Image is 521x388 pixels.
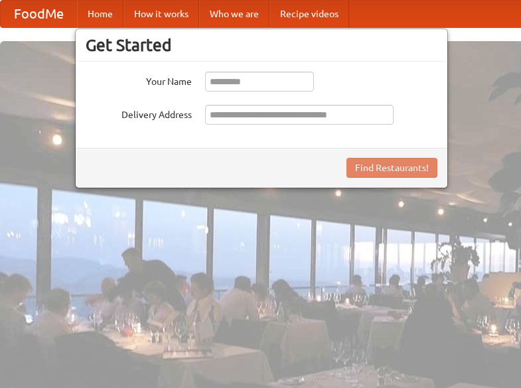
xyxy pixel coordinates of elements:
[346,158,437,178] button: Find Restaurants!
[86,35,437,55] h3: Get Started
[123,1,199,27] a: How it works
[86,105,192,121] label: Delivery Address
[77,1,123,27] a: Home
[86,72,192,88] label: Your Name
[199,1,269,27] a: Who we are
[1,1,77,27] a: FoodMe
[269,1,349,27] a: Recipe videos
